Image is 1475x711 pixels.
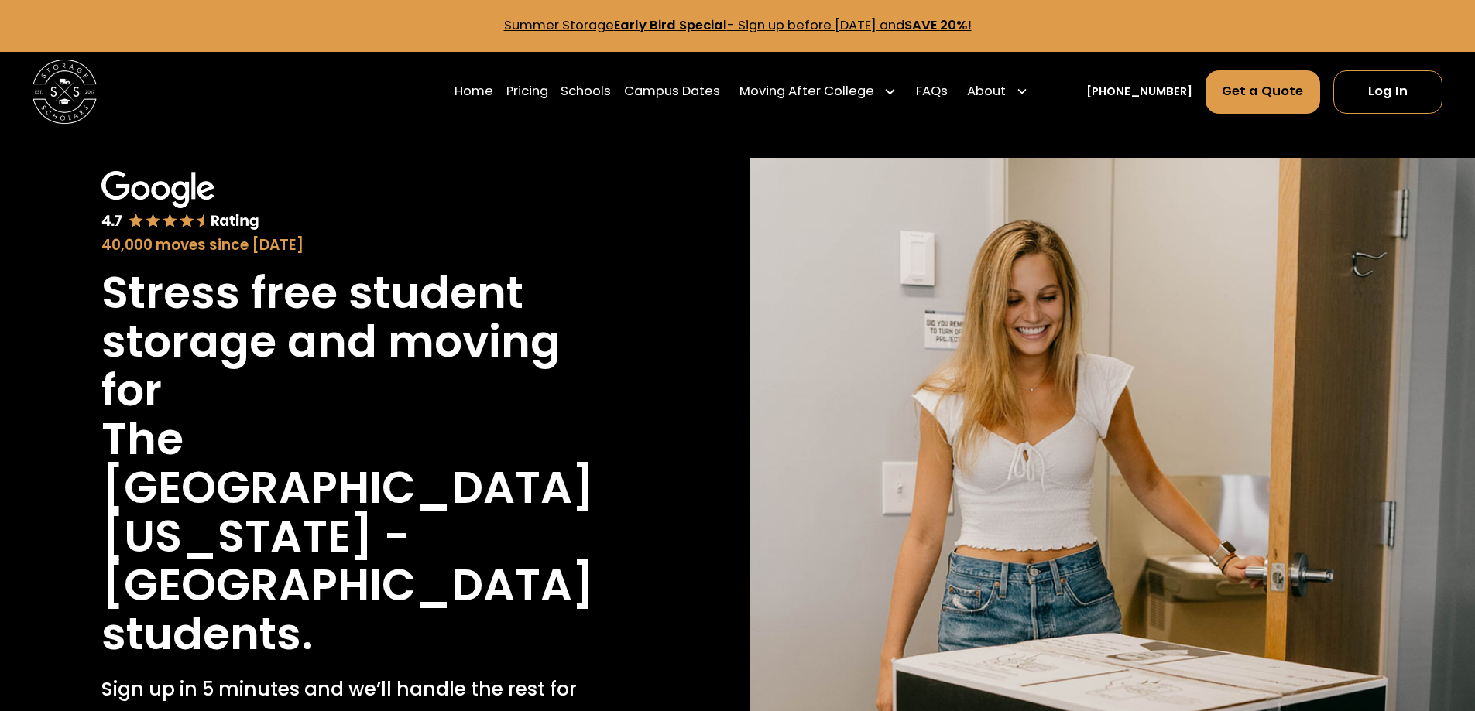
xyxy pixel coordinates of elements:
a: Schools [561,69,611,114]
a: Campus Dates [624,69,720,114]
div: 40,000 moves since [DATE] [101,234,623,256]
div: Moving After College [733,69,904,114]
h1: Stress free student storage and moving for [101,268,623,415]
div: Moving After College [739,82,874,101]
a: FAQs [916,69,948,114]
a: Home [455,69,493,114]
img: Google 4.7 star rating [101,171,259,231]
strong: SAVE 20%! [904,16,972,34]
strong: Early Bird Special [614,16,727,34]
a: Summer StorageEarly Bird Special- Sign up before [DATE] andSAVE 20%! [504,16,972,34]
a: Log In [1333,70,1442,114]
h1: The [GEOGRAPHIC_DATA][US_STATE] - [GEOGRAPHIC_DATA] [101,415,623,610]
a: [PHONE_NUMBER] [1086,84,1192,101]
div: About [961,69,1035,114]
a: Get a Quote [1206,70,1321,114]
a: home [33,60,97,124]
a: Pricing [506,69,548,114]
div: About [967,82,1006,101]
h1: students. [101,610,314,658]
img: Storage Scholars main logo [33,60,97,124]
